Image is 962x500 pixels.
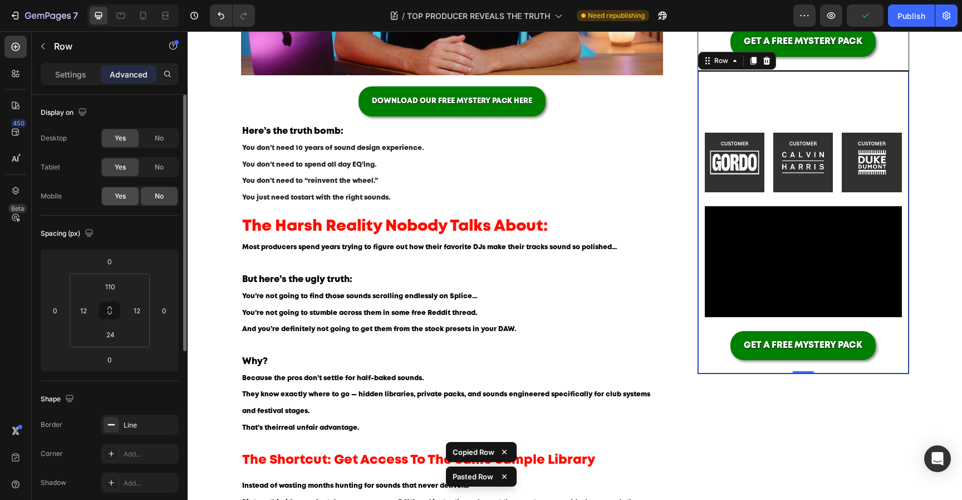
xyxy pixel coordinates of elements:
p: GET A FREE MYSTERY PACK [556,3,675,19]
span: No [155,162,164,172]
div: Border [41,420,62,430]
div: Desktop [41,133,67,143]
img: gempages_550190414179599328-b51d6b8c-8574-4381-a752-55bdef67fb8e.png [654,101,714,161]
img: gempages_550190414179599328-de86bda3-cbac-4751-9471-07e0255318b1.png [586,101,645,161]
input: 110px [99,278,121,295]
img: gempages_550190414179599328-91bda53a-9928-4ec8-8f42-fb34acf5e704.png [517,101,577,161]
button: Publish [888,4,935,27]
span: / [402,10,405,22]
span: No [155,191,164,201]
input: m [75,302,92,319]
p: Pasted Row [453,471,493,482]
div: Display on [41,105,89,120]
div: 450 [11,119,27,128]
div: Publish [897,10,925,22]
div: Beta [8,204,27,213]
div: Line [124,420,176,430]
iframe: Design area [188,31,962,500]
div: Undo/Redo [210,4,255,27]
div: Shape [41,392,76,407]
span: Picture this: it’s a perfect day, you open your DAW, and instantly you’ve got the exact same worl... [55,468,467,491]
input: xl [99,326,121,343]
p: Row [54,40,149,53]
p: 7 [73,9,78,22]
div: Corner [41,449,63,459]
div: Add... [124,478,176,488]
div: Tablet [41,162,60,172]
span: Need republishing [588,11,645,21]
span: No [155,133,164,143]
p: Copied Row [453,446,494,458]
span: Yes [115,191,126,201]
button: 7 [4,4,83,27]
div: Mobile [41,191,62,201]
div: Row [524,25,543,35]
video: Video [517,175,714,286]
input: 0 [156,302,173,319]
span: Yes [115,162,126,172]
p: GET A FREE MYSTERY PACK [556,307,675,323]
div: Open Intercom Messenger [924,445,951,472]
p: Advanced [110,69,148,80]
input: m [129,302,145,319]
a: GET A FREE MYSTERY PACK [543,300,688,329]
span: Yes [115,133,126,143]
input: 0 [47,302,63,319]
div: Shadow [41,478,66,488]
div: Add... [124,449,176,459]
span: TOP PRODUCER REVEALS THE TRUTH [407,10,550,22]
input: 0 [99,351,121,368]
p: Settings [55,69,86,80]
div: Spacing (px) [41,226,96,241]
input: 0 [99,253,121,270]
